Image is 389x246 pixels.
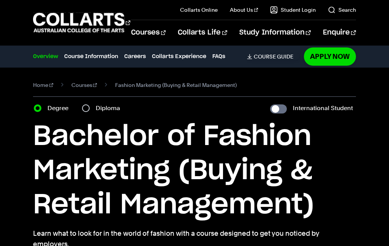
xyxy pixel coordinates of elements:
[33,80,53,90] a: Home
[328,6,356,14] a: Search
[239,20,311,45] a: Study Information
[47,103,73,114] label: Degree
[96,103,125,114] label: Diploma
[247,53,299,60] a: Course Guide
[33,12,112,33] div: Go to homepage
[33,120,356,222] h1: Bachelor of Fashion Marketing (Buying & Retail Management)
[64,52,118,61] a: Course Information
[178,20,227,45] a: Collarts Life
[124,52,146,61] a: Careers
[270,6,316,14] a: Student Login
[212,52,225,61] a: FAQs
[71,80,97,90] a: Courses
[230,6,258,14] a: About Us
[293,103,353,114] label: International Student
[152,52,206,61] a: Collarts Experience
[304,47,356,65] a: Apply Now
[115,80,237,90] span: Fashion Marketing (Buying & Retail Management)
[131,20,166,45] a: Courses
[180,6,218,14] a: Collarts Online
[33,52,58,61] a: Overview
[323,20,356,45] a: Enquire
